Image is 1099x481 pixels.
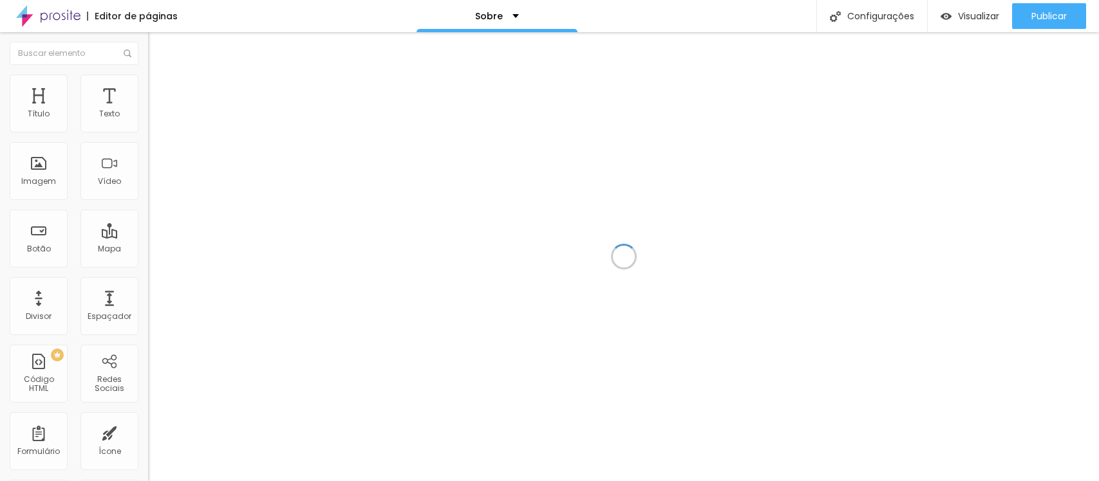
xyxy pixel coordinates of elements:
div: Imagem [21,177,56,186]
div: Editor de páginas [87,12,178,21]
div: Botão [27,244,51,253]
div: Código HTML [13,375,64,394]
img: Icone [830,11,841,22]
img: Icone [124,50,131,57]
div: Texto [99,109,120,118]
div: Espaçador [88,312,131,321]
div: Divisor [26,312,52,321]
span: Publicar [1031,11,1067,21]
div: Formulário [17,447,60,456]
button: Visualizar [928,3,1012,29]
div: Mapa [98,244,121,253]
span: Visualizar [958,11,999,21]
div: Redes Sociais [84,375,135,394]
p: Sobre [475,12,503,21]
div: Vídeo [98,177,121,186]
div: Título [28,109,50,118]
button: Publicar [1012,3,1086,29]
input: Buscar elemento [10,42,138,65]
img: view-1.svg [941,11,952,22]
div: Ícone [99,447,121,456]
